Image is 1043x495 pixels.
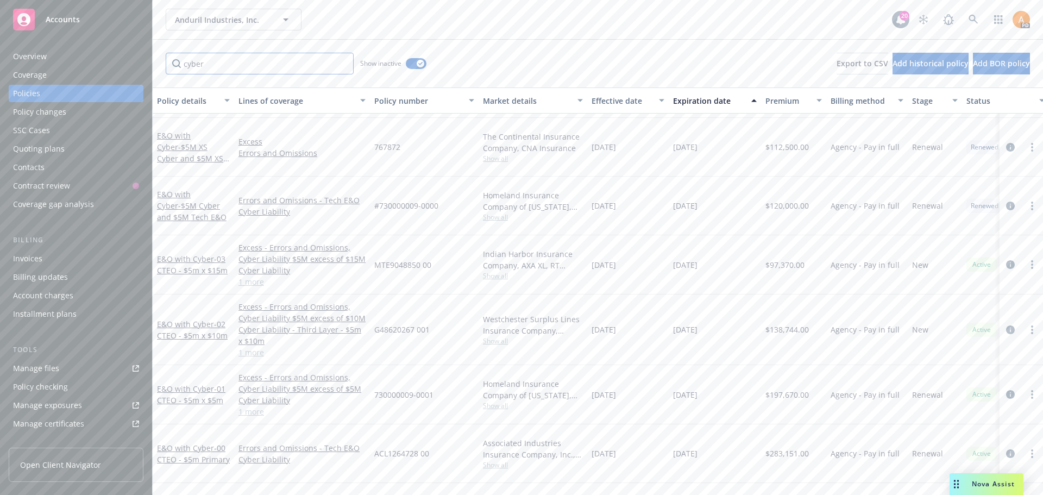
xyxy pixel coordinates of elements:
[9,360,143,377] a: Manage files
[831,200,900,211] span: Agency - Pay in full
[13,140,65,158] div: Quoting plans
[9,159,143,176] a: Contacts
[374,141,400,153] span: 767872
[157,189,227,222] a: E&O with Cyber
[592,259,616,271] span: [DATE]
[157,130,223,175] a: E&O with Cyber
[912,200,943,211] span: Renewal
[46,15,80,24] span: Accounts
[9,196,143,213] a: Coverage gap analysis
[13,48,47,65] div: Overview
[973,58,1030,68] span: Add BOR policy
[13,66,47,84] div: Coverage
[9,4,143,35] a: Accounts
[234,87,370,114] button: Lines of coverage
[893,53,969,74] button: Add historical policy
[238,301,366,324] a: Excess - Errors and Omissions, Cyber Liability $5M excess of $10M
[483,154,583,163] span: Show all
[893,58,969,68] span: Add historical policy
[971,325,992,335] span: Active
[900,11,909,21] div: 20
[592,141,616,153] span: [DATE]
[592,200,616,211] span: [DATE]
[765,141,809,153] span: $112,500.00
[912,448,943,459] span: Renewal
[13,250,42,267] div: Invoices
[673,389,698,400] span: [DATE]
[9,397,143,414] a: Manage exposures
[13,415,84,433] div: Manage certificates
[157,200,227,222] span: - $5M Cyber and $5M Tech E&O
[831,448,900,459] span: Agency - Pay in full
[1004,258,1017,271] a: circleInformation
[238,276,366,287] a: 1 more
[483,271,583,280] span: Show all
[9,305,143,323] a: Installment plans
[1004,323,1017,336] a: circleInformation
[238,394,366,406] a: Cyber Liability
[1004,141,1017,154] a: circleInformation
[157,384,225,405] a: E&O with Cyber
[9,103,143,121] a: Policy changes
[238,206,366,217] a: Cyber Liability
[988,9,1009,30] a: Switch app
[831,259,900,271] span: Agency - Pay in full
[592,389,616,400] span: [DATE]
[483,401,583,410] span: Show all
[374,200,438,211] span: #730000009-0000
[157,254,228,275] a: E&O with Cyber
[673,200,698,211] span: [DATE]
[831,95,891,106] div: Billing method
[673,259,698,271] span: [DATE]
[912,389,943,400] span: Renewal
[1004,447,1017,460] a: circleInformation
[912,259,928,271] span: New
[673,324,698,335] span: [DATE]
[20,459,101,471] span: Open Client Navigator
[13,177,70,195] div: Contract review
[765,448,809,459] span: $283,151.00
[587,87,669,114] button: Effective date
[483,95,571,106] div: Market details
[238,372,366,394] a: Excess - Errors and Omissions, Cyber Liability $5M excess of $5M
[483,314,583,336] div: Westchester Surplus Lines Insurance Company, Chubb Group, RT Specialty Insurance Services, LLC (R...
[938,9,959,30] a: Report a Bug
[9,235,143,246] div: Billing
[13,85,40,102] div: Policies
[1013,11,1030,28] img: photo
[13,159,45,176] div: Contacts
[971,201,998,211] span: Renewed
[13,103,66,121] div: Policy changes
[483,336,583,346] span: Show all
[374,95,462,106] div: Policy number
[238,442,366,454] a: Errors and Omissions - Tech E&O
[592,448,616,459] span: [DATE]
[157,142,229,175] span: - $5M XS Cyber and $5M XS Tech E&O
[479,87,587,114] button: Market details
[1004,199,1017,212] a: circleInformation
[157,443,230,465] span: - 00 CTEO - $5m Primary
[13,287,73,304] div: Account charges
[9,122,143,139] a: SSC Cases
[831,141,900,153] span: Agency - Pay in full
[157,319,228,341] span: - 02 CTEO - $5m x $10m
[1026,388,1039,401] a: more
[1026,447,1039,460] a: more
[1026,323,1039,336] a: more
[13,434,64,451] div: Manage BORs
[238,406,366,417] a: 1 more
[360,59,401,68] span: Show inactive
[238,95,354,106] div: Lines of coverage
[765,95,810,106] div: Premium
[483,437,583,460] div: Associated Industries Insurance Company, Inc., AmTrust Financial Services, RT Specialty Insurance...
[950,473,963,495] div: Drag to move
[374,259,431,271] span: MTE9048850 00
[912,324,928,335] span: New
[370,87,479,114] button: Policy number
[374,389,433,400] span: 730000009-0001
[9,415,143,433] a: Manage certificates
[837,53,888,74] button: Export to CSV
[831,324,900,335] span: Agency - Pay in full
[913,9,934,30] a: Stop snowing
